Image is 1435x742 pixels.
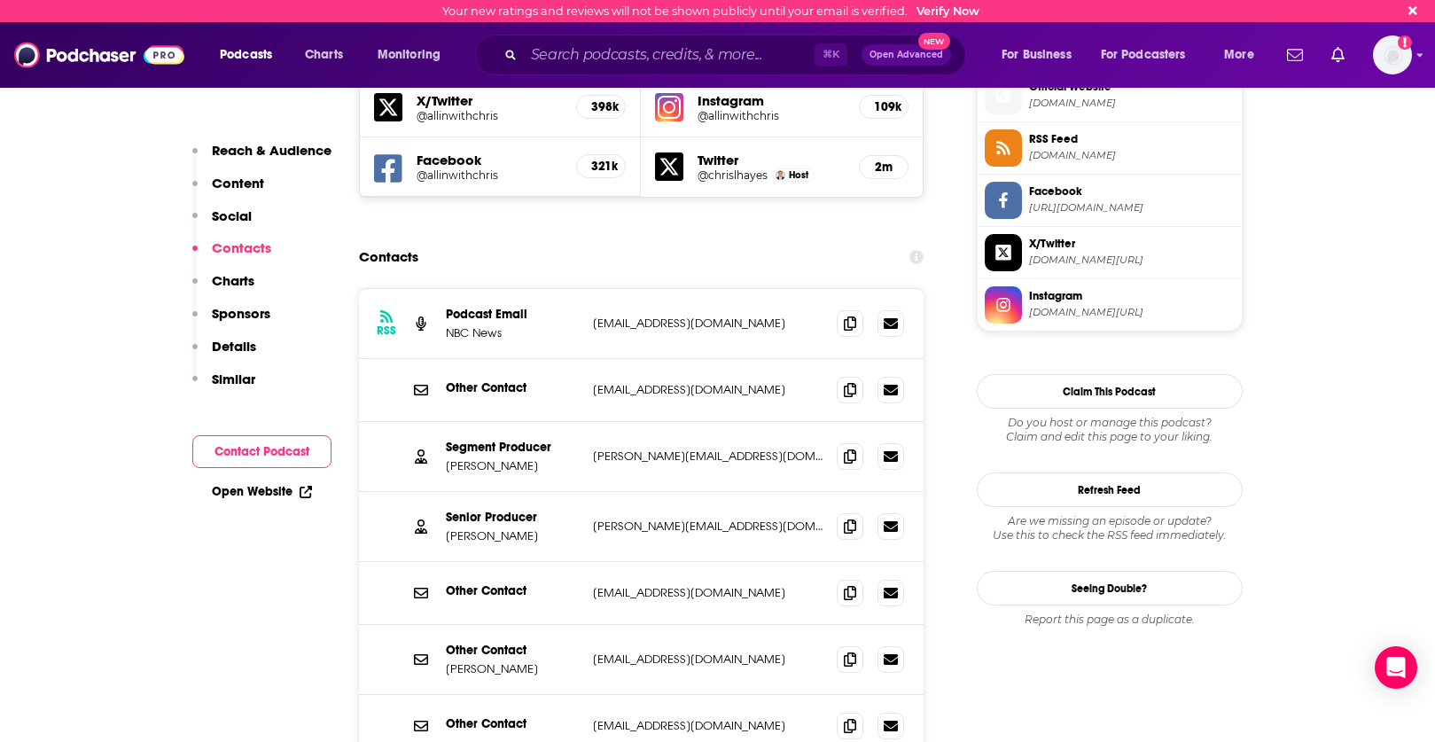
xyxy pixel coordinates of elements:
button: open menu [989,41,1094,69]
button: Details [192,338,256,371]
p: Podcast Email [446,307,579,322]
span: https://www.facebook.com/allinwithchris [1029,201,1235,215]
p: Senior Producer [446,510,579,525]
span: Charts [305,43,343,67]
p: [PERSON_NAME] [446,661,579,676]
p: [EMAIL_ADDRESS][DOMAIN_NAME] [593,718,823,733]
button: Contact Podcast [192,435,331,468]
p: Other Contact [446,643,579,658]
a: @chrislhayes [698,168,768,182]
h5: 321k [591,159,611,174]
p: Social [212,207,252,224]
span: For Podcasters [1101,43,1186,67]
p: [PERSON_NAME] [446,458,579,473]
p: Similar [212,371,255,387]
button: Social [192,207,252,240]
button: Show profile menu [1373,35,1412,74]
a: @allinwithchris [417,109,563,122]
p: Other Contact [446,716,579,731]
p: Sponsors [212,305,270,322]
button: Open AdvancedNew [862,44,951,66]
a: Show notifications dropdown [1280,40,1310,70]
h2: Contacts [359,240,418,274]
h5: Facebook [417,152,563,168]
p: [PERSON_NAME][EMAIL_ADDRESS][DOMAIN_NAME] [593,519,823,534]
div: Your new ratings and reviews will not be shown publicly until your email is verified. [442,4,979,18]
p: [PERSON_NAME][EMAIL_ADDRESS][DOMAIN_NAME] [593,449,823,464]
span: Instagram [1029,288,1235,304]
p: Details [212,338,256,355]
span: twitter.com/allinwithchris [1029,254,1235,267]
span: New [918,33,950,50]
button: Refresh Feed [977,473,1243,507]
p: Content [212,175,264,191]
button: open menu [1212,41,1276,69]
span: instagram.com/allinwithchris [1029,306,1235,319]
a: Seeing Double? [977,571,1243,605]
button: Contacts [192,239,271,272]
span: X/Twitter [1029,236,1235,252]
input: Search podcasts, credits, & more... [524,41,815,69]
span: Host [789,169,808,181]
p: Other Contact [446,380,579,395]
span: Do you host or manage this podcast? [977,416,1243,430]
h5: Instagram [698,92,845,109]
p: Other Contact [446,583,579,598]
a: @allinwithchris [417,168,563,182]
div: Report this page as a duplicate. [977,613,1243,627]
button: open menu [207,41,295,69]
a: Official Website[DOMAIN_NAME] [985,77,1235,114]
a: Verify Now [916,4,979,18]
a: @allinwithchris [698,109,845,122]
img: Chris Hayes [776,170,785,180]
img: User Profile [1373,35,1412,74]
span: RSS Feed [1029,131,1235,147]
p: NBC News [446,325,579,340]
p: Charts [212,272,254,289]
button: open menu [1089,41,1212,69]
span: Podcasts [220,43,272,67]
h5: 109k [874,99,893,114]
button: Content [192,175,264,207]
a: Open Website [212,484,312,499]
a: Instagram[DOMAIN_NAME][URL] [985,286,1235,324]
div: Claim and edit this page to your liking. [977,416,1243,444]
p: [EMAIL_ADDRESS][DOMAIN_NAME] [593,652,823,667]
div: Search podcasts, credits, & more... [492,35,983,75]
span: Monitoring [378,43,441,67]
h3: RSS [377,324,396,338]
span: Facebook [1029,184,1235,199]
a: RSS Feed[DOMAIN_NAME] [985,129,1235,167]
button: Similar [192,371,255,403]
span: For Business [1002,43,1072,67]
span: Logged in as KaraSevenLetter [1373,35,1412,74]
button: Sponsors [192,305,270,338]
button: open menu [365,41,464,69]
img: iconImage [655,93,683,121]
p: [PERSON_NAME] [446,528,579,543]
a: Facebook[URL][DOMAIN_NAME] [985,182,1235,219]
p: [EMAIL_ADDRESS][DOMAIN_NAME] [593,585,823,600]
p: [EMAIL_ADDRESS][DOMAIN_NAME] [593,382,823,397]
img: Podchaser - Follow, Share and Rate Podcasts [14,38,184,72]
button: Charts [192,272,254,305]
button: Claim This Podcast [977,374,1243,409]
h5: Twitter [698,152,845,168]
a: X/Twitter[DOMAIN_NAME][URL] [985,234,1235,271]
p: Segment Producer [446,440,579,455]
span: More [1224,43,1254,67]
button: Reach & Audience [192,142,331,175]
span: podcastfeeds.nbcnews.com [1029,149,1235,162]
a: Charts [293,41,354,69]
h5: X/Twitter [417,92,563,109]
p: [EMAIL_ADDRESS][DOMAIN_NAME] [593,316,823,331]
p: Contacts [212,239,271,256]
p: Reach & Audience [212,142,331,159]
div: Are we missing an episode or update? Use this to check the RSS feed immediately. [977,514,1243,543]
